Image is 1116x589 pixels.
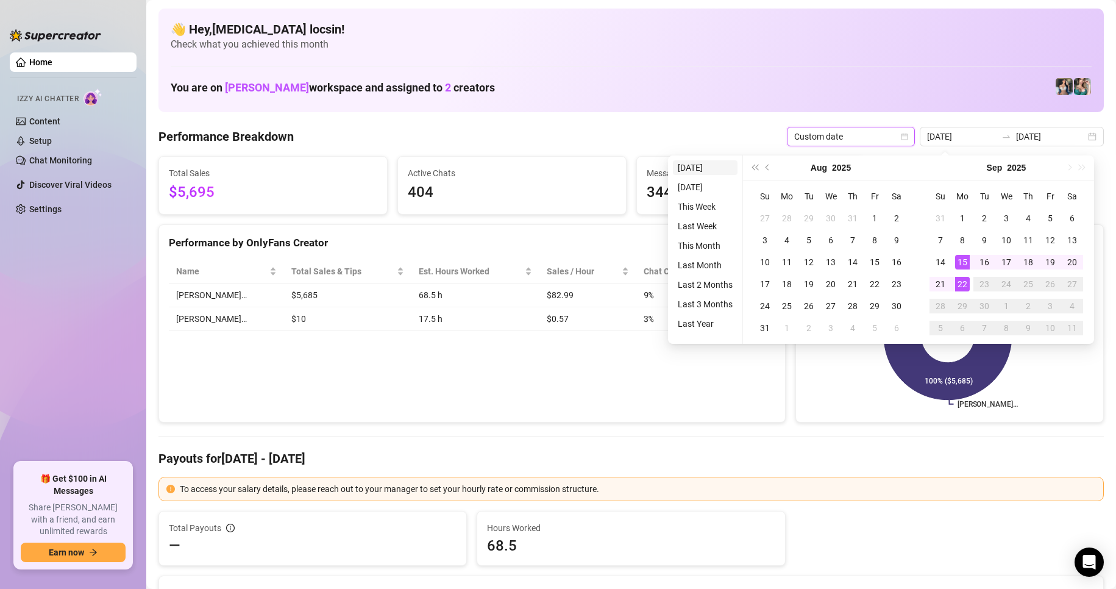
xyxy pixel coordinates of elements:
[995,229,1017,251] td: 2025-09-10
[820,229,842,251] td: 2025-08-06
[1065,211,1079,226] div: 6
[845,321,860,335] div: 4
[49,548,84,557] span: Earn now
[169,536,180,555] span: —
[995,251,1017,273] td: 2025-09-17
[864,273,886,295] td: 2025-08-22
[780,277,794,291] div: 18
[820,185,842,207] th: We
[889,233,904,248] div: 9
[644,265,758,278] span: Chat Conversion
[1017,251,1039,273] td: 2025-09-18
[1065,299,1079,313] div: 4
[867,211,882,226] div: 1
[801,321,816,335] div: 2
[820,251,842,273] td: 2025-08-13
[1039,317,1061,339] td: 2025-10-10
[84,88,102,106] img: AI Chatter
[820,207,842,229] td: 2025-07-30
[886,317,908,339] td: 2025-09-06
[1021,255,1036,270] div: 18
[999,211,1014,226] div: 3
[1017,207,1039,229] td: 2025-09-04
[284,307,411,331] td: $10
[798,207,820,229] td: 2025-07-29
[780,255,794,270] div: 11
[225,81,309,94] span: [PERSON_NAME]
[929,229,951,251] td: 2025-09-07
[647,181,855,204] span: 3442
[955,277,970,291] div: 22
[842,295,864,317] td: 2025-08-28
[801,255,816,270] div: 12
[758,211,772,226] div: 27
[1061,273,1083,295] td: 2025-09-27
[171,38,1092,51] span: Check what you achieved this month
[1017,185,1039,207] th: Th
[29,204,62,214] a: Settings
[761,155,775,180] button: Previous month (PageUp)
[673,258,737,273] li: Last Month
[539,284,636,307] td: $82.99
[823,211,838,226] div: 30
[754,273,776,295] td: 2025-08-17
[1065,321,1079,335] div: 11
[1061,295,1083,317] td: 2025-10-04
[889,277,904,291] div: 23
[754,229,776,251] td: 2025-08-03
[927,130,997,143] input: Start date
[842,185,864,207] th: Th
[10,29,101,41] img: logo-BBDzfeDw.svg
[995,185,1017,207] th: We
[29,180,112,190] a: Discover Viral Videos
[1017,295,1039,317] td: 2025-10-02
[89,548,98,557] span: arrow-right
[1017,317,1039,339] td: 2025-10-09
[547,265,619,278] span: Sales / Hour
[886,207,908,229] td: 2025-08-02
[987,155,1003,180] button: Choose a month
[758,299,772,313] div: 24
[798,185,820,207] th: Tu
[673,160,737,175] li: [DATE]
[801,277,816,291] div: 19
[169,166,377,180] span: Total Sales
[1043,233,1057,248] div: 12
[539,260,636,284] th: Sales / Hour
[842,207,864,229] td: 2025-07-31
[955,233,970,248] div: 8
[419,265,522,278] div: Est. Hours Worked
[867,321,882,335] div: 5
[1056,78,1073,95] img: Katy
[958,400,1018,409] text: [PERSON_NAME]…
[776,273,798,295] td: 2025-08-18
[999,233,1014,248] div: 10
[758,255,772,270] div: 10
[798,295,820,317] td: 2025-08-26
[933,255,948,270] div: 14
[951,273,973,295] td: 2025-09-22
[864,229,886,251] td: 2025-08-08
[889,211,904,226] div: 2
[171,81,495,95] h1: You are on workspace and assigned to creators
[951,317,973,339] td: 2025-10-06
[845,211,860,226] div: 31
[973,295,995,317] td: 2025-09-30
[798,229,820,251] td: 2025-08-05
[820,273,842,295] td: 2025-08-20
[445,81,451,94] span: 2
[21,543,126,562] button: Earn nowarrow-right
[758,321,772,335] div: 31
[636,260,775,284] th: Chat Conversion
[951,229,973,251] td: 2025-09-08
[973,185,995,207] th: Tu
[1021,211,1036,226] div: 4
[999,255,1014,270] div: 17
[798,273,820,295] td: 2025-08-19
[1043,321,1057,335] div: 10
[21,473,126,497] span: 🎁 Get $100 in AI Messages
[411,284,539,307] td: 68.5 h
[1061,251,1083,273] td: 2025-09-20
[995,273,1017,295] td: 2025-09-24
[754,295,776,317] td: 2025-08-24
